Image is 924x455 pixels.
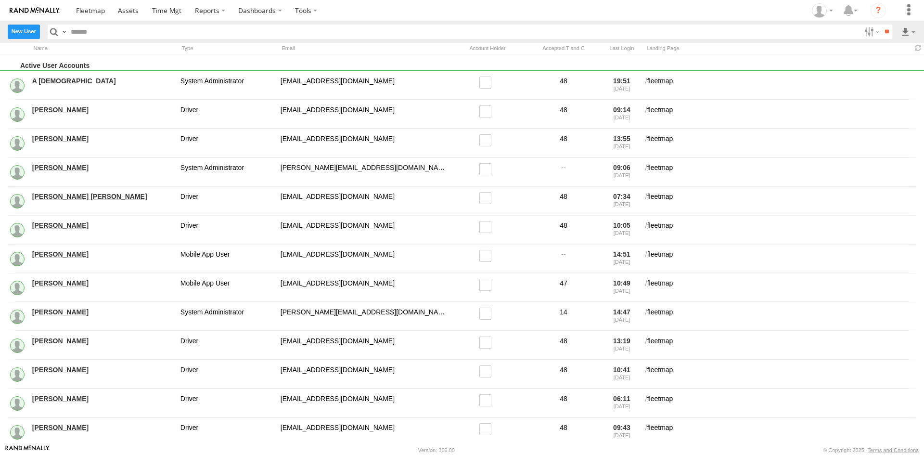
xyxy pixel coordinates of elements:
[179,422,275,442] div: Driver
[479,308,496,320] label: Read only
[32,337,174,345] a: [PERSON_NAME]
[603,133,640,154] div: 13:55 [DATE]
[479,163,496,175] label: Read only
[644,162,916,182] div: fleetmap
[279,220,448,240] div: Akshitkhatter99@gmail.com
[479,394,496,406] label: Read only
[179,277,275,298] div: Mobile App User
[603,75,640,96] div: 19:51 [DATE]
[603,364,640,385] div: 10:41 [DATE]
[179,220,275,240] div: Driver
[279,191,448,211] div: singhajaypal213@gmail.com
[603,306,640,327] div: 14:47 [DATE]
[527,306,600,327] div: 14
[479,77,496,89] label: Read only
[279,277,448,298] div: anitojsingh@yahoo.com
[603,191,640,211] div: 07:34 [DATE]
[644,133,916,154] div: fleetmap
[179,191,275,211] div: Driver
[479,192,496,204] label: Read only
[479,279,496,291] label: Read only
[279,44,448,53] div: Email
[644,248,916,269] div: fleetmap
[32,77,174,85] a: A [DEMOGRAPHIC_DATA]
[912,44,924,53] span: Refresh
[644,422,916,442] div: fleetmap
[32,134,174,143] a: [PERSON_NAME]
[179,75,275,96] div: System Administrator
[5,445,50,455] a: Visit our Website
[179,248,275,269] div: Mobile App User
[31,44,175,53] div: Name
[871,3,886,18] i: ?
[32,163,174,172] a: [PERSON_NAME]
[418,447,455,453] div: Version: 306.00
[60,25,68,39] label: Search Query
[179,104,275,125] div: Driver
[479,134,496,146] label: Read only
[603,248,640,269] div: 14:51 [DATE]
[479,221,496,233] label: Read only
[32,394,174,403] a: [PERSON_NAME]
[479,423,496,435] label: Read only
[527,393,600,414] div: 48
[603,220,640,240] div: 10:05 [DATE]
[527,44,600,53] div: Has user accepted Terms and Conditions
[527,364,600,385] div: 48
[527,104,600,125] div: 48
[603,393,640,414] div: 06:11 [DATE]
[808,3,836,18] div: Peter Lu
[32,192,174,201] a: [PERSON_NAME] [PERSON_NAME]
[479,250,496,262] label: Read only
[279,104,448,125] div: saymimaan@gmail.com
[823,447,919,453] div: © Copyright 2025 -
[479,365,496,377] label: Read only
[527,422,600,442] div: 48
[868,447,919,453] a: Terms and Conditions
[603,44,640,53] div: Last Login
[32,279,174,287] a: [PERSON_NAME]
[644,393,916,414] div: fleetmap
[644,220,916,240] div: fleetmap
[179,133,275,154] div: Driver
[603,422,640,442] div: 09:43 [DATE]
[279,422,448,442] div: dilpreetsingh6610@gmail.com
[527,277,600,298] div: 47
[644,75,916,96] div: fleetmap
[603,335,640,356] div: 13:19 [DATE]
[10,7,60,14] img: rand-logo.svg
[644,44,909,53] div: Landing Page
[32,250,174,259] a: [PERSON_NAME]
[179,335,275,356] div: Driver
[527,220,600,240] div: 48
[32,423,174,432] a: [PERSON_NAME]
[179,44,275,53] div: Type
[279,75,448,96] div: jain.abhinandan101@gmail.com
[32,365,174,374] a: [PERSON_NAME]
[32,105,174,114] a: [PERSON_NAME]
[279,133,448,154] div: arehman.omni@gmail.com
[644,191,916,211] div: fleetmap
[527,75,600,96] div: 48
[527,191,600,211] div: 48
[860,25,881,39] label: Search Filter Options
[527,335,600,356] div: 48
[179,306,275,327] div: System Administrator
[279,364,448,385] div: dev734961@gmail.com
[644,277,916,298] div: fleetmap
[279,162,448,182] div: abhinandan@fridgeit.com.au
[8,25,40,39] label: Create New User
[644,335,916,356] div: fleetmap
[279,306,448,327] div: anna@fridgeit.com.au
[32,221,174,230] a: [PERSON_NAME]
[527,133,600,154] div: 48
[603,104,640,125] div: 09:14 [DATE]
[900,25,916,39] label: Export results as...
[644,306,916,327] div: fleetmap
[479,337,496,349] label: Read only
[32,308,174,316] a: [PERSON_NAME]
[179,364,275,385] div: Driver
[279,248,448,269] div: aman.rajput96@yahoo.com
[479,105,496,117] label: Read only
[644,104,916,125] div: fleetmap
